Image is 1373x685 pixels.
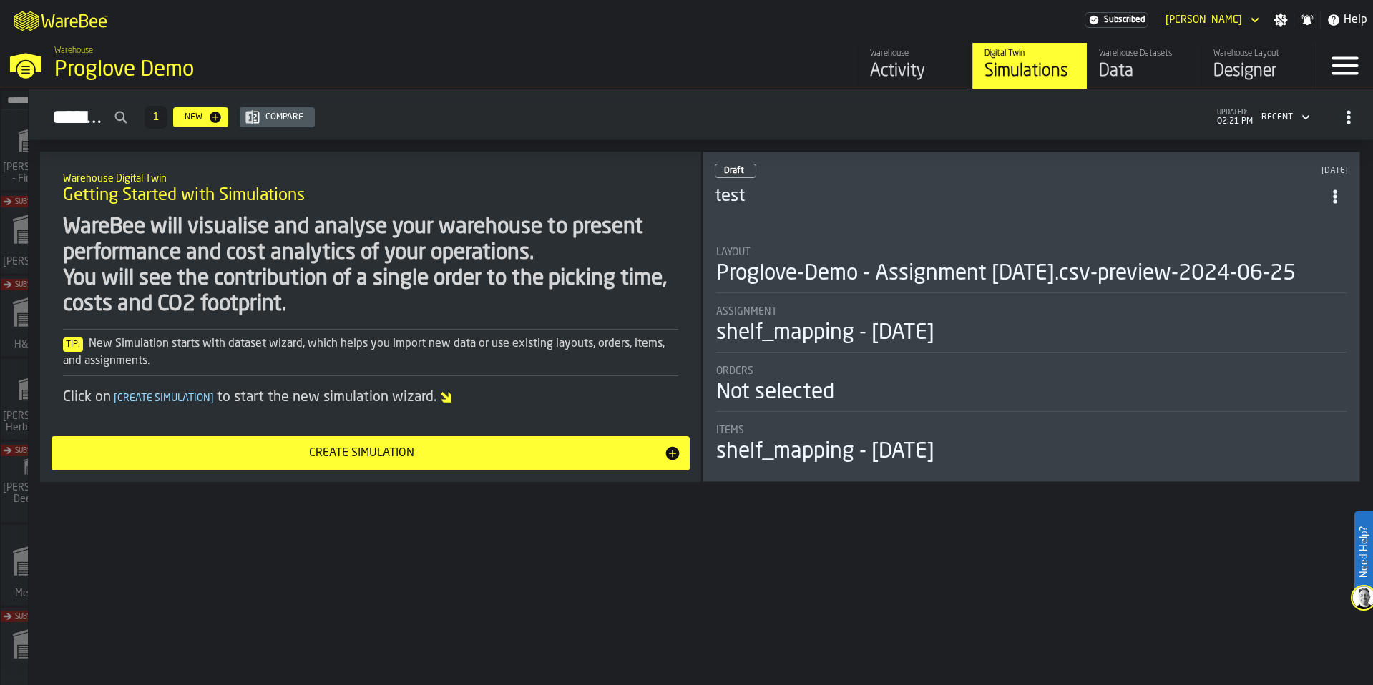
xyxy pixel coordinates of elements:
[716,306,1347,317] div: Title
[1213,49,1304,59] div: Warehouse Layout
[1,110,81,193] a: link-to-/wh/i/48cbecf7-1ea2-4bc9-a439-03d5b66e1a58/simulations
[716,425,744,436] span: Items
[984,60,1075,83] div: Simulations
[63,184,305,207] span: Getting Started with Simulations
[716,306,777,317] span: Assignment
[52,436,690,470] button: button-Create Simulation
[858,43,972,89] a: link-to-/wh/i/e36b03eb-bea5-40ab-83a2-6422b9ded721/feed/
[54,46,93,56] span: Warehouse
[716,365,753,377] span: Orders
[1344,11,1367,29] span: Help
[260,112,309,122] div: Compare
[972,43,1087,89] a: link-to-/wh/i/e36b03eb-bea5-40ab-83a2-6422b9ded721/simulations
[716,247,1347,258] div: Title
[716,425,1347,436] div: Title
[1321,11,1373,29] label: button-toggle-Help
[60,445,664,462] div: Create Simulation
[15,613,49,621] span: Subscribe
[724,167,744,175] span: Draft
[1099,60,1190,83] div: Data
[716,320,934,346] div: shelf_mapping - [DATE]
[210,393,214,403] span: ]
[716,261,1296,287] div: Proglove-Demo - Assignment [DATE].csv-preview-2024-06-25
[870,60,961,83] div: Activity
[1201,43,1316,89] a: link-to-/wh/i/e36b03eb-bea5-40ab-83a2-6422b9ded721/designer
[15,447,49,455] span: Subscribe
[1,359,81,442] a: link-to-/wh/i/f0a6b354-7883-413a-84ff-a65eb9c31f03/simulations
[179,112,208,122] div: New
[12,588,69,599] span: Mercedes 1
[1160,11,1262,29] div: DropdownMenuValue-Pavle Vasic
[716,365,1347,377] div: Title
[1104,15,1145,25] span: Subscribed
[54,57,441,83] div: Proglove Demo
[1085,12,1148,28] div: Menu Subscription
[1085,12,1148,28] a: link-to-/wh/i/e36b03eb-bea5-40ab-83a2-6422b9ded721/settings/billing
[716,439,934,465] div: shelf_mapping - [DATE]
[1217,109,1253,117] span: updated:
[716,380,834,405] div: Not selected
[1053,166,1348,176] div: Updated: 10/11/2024, 2:09:39 PM Created: 10/11/2024, 2:09:28 PM
[63,335,678,370] div: New Simulation starts with dataset wizard, which helps you import new data or use existing layout...
[1,276,81,359] a: link-to-/wh/i/0438fb8c-4a97-4a5b-bcc6-2889b6922db0/simulations
[715,232,1349,468] section: card-SimulationDashboardCard-draft
[1,525,81,608] a: link-to-/wh/i/a24a3e22-db74-4543-ba93-f633e23cdb4e/simulations
[111,393,217,403] span: Create Simulation
[40,152,701,482] div: ItemListCard-
[715,185,1323,208] h3: test
[139,106,173,129] div: ButtonLoadMore-Load More-Prev-First-Last
[15,198,49,206] span: Subscribe
[1217,117,1253,127] span: 02:21 PM
[716,365,1347,412] div: stat-Orders
[114,393,117,403] span: [
[153,112,159,122] span: 1
[716,247,1347,293] div: stat-Layout
[1087,43,1201,89] a: link-to-/wh/i/e36b03eb-bea5-40ab-83a2-6422b9ded721/data
[715,164,756,178] div: status-0 2
[240,107,315,127] button: button-Compare
[1213,60,1304,83] div: Designer
[52,163,690,215] div: title-Getting Started with Simulations
[63,337,83,352] span: Tip:
[1356,512,1372,592] label: Need Help?
[870,49,961,59] div: Warehouse
[703,152,1361,482] div: ItemListCard-DashboardItemContainer
[1294,13,1320,27] label: button-toggle-Notifications
[716,247,751,258] span: Layout
[984,49,1075,59] div: Digital Twin
[173,107,228,127] button: button-New
[63,170,678,184] h2: Sub Title
[1268,13,1294,27] label: button-toggle-Settings
[1166,14,1242,26] div: DropdownMenuValue-Pavle Vasic
[29,89,1373,140] h2: button-Simulations
[1316,43,1373,89] label: button-toggle-Menu
[15,281,49,289] span: Subscribe
[1256,109,1313,126] div: DropdownMenuValue-4
[1261,112,1293,122] div: DropdownMenuValue-4
[716,425,1347,465] div: stat-Items
[1,193,81,276] a: link-to-/wh/i/1653e8cc-126b-480f-9c47-e01e76aa4a88/simulations
[63,388,678,408] div: Click on to start the new simulation wizard.
[1,442,81,525] a: link-to-/wh/i/9d85c013-26f4-4c06-9c7d-6d35b33af13a/simulations
[63,215,678,317] div: WareBee will visualise and analyse your warehouse to present performance and cost analytics of yo...
[716,306,1347,353] div: stat-Assignment
[1099,49,1190,59] div: Warehouse Datasets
